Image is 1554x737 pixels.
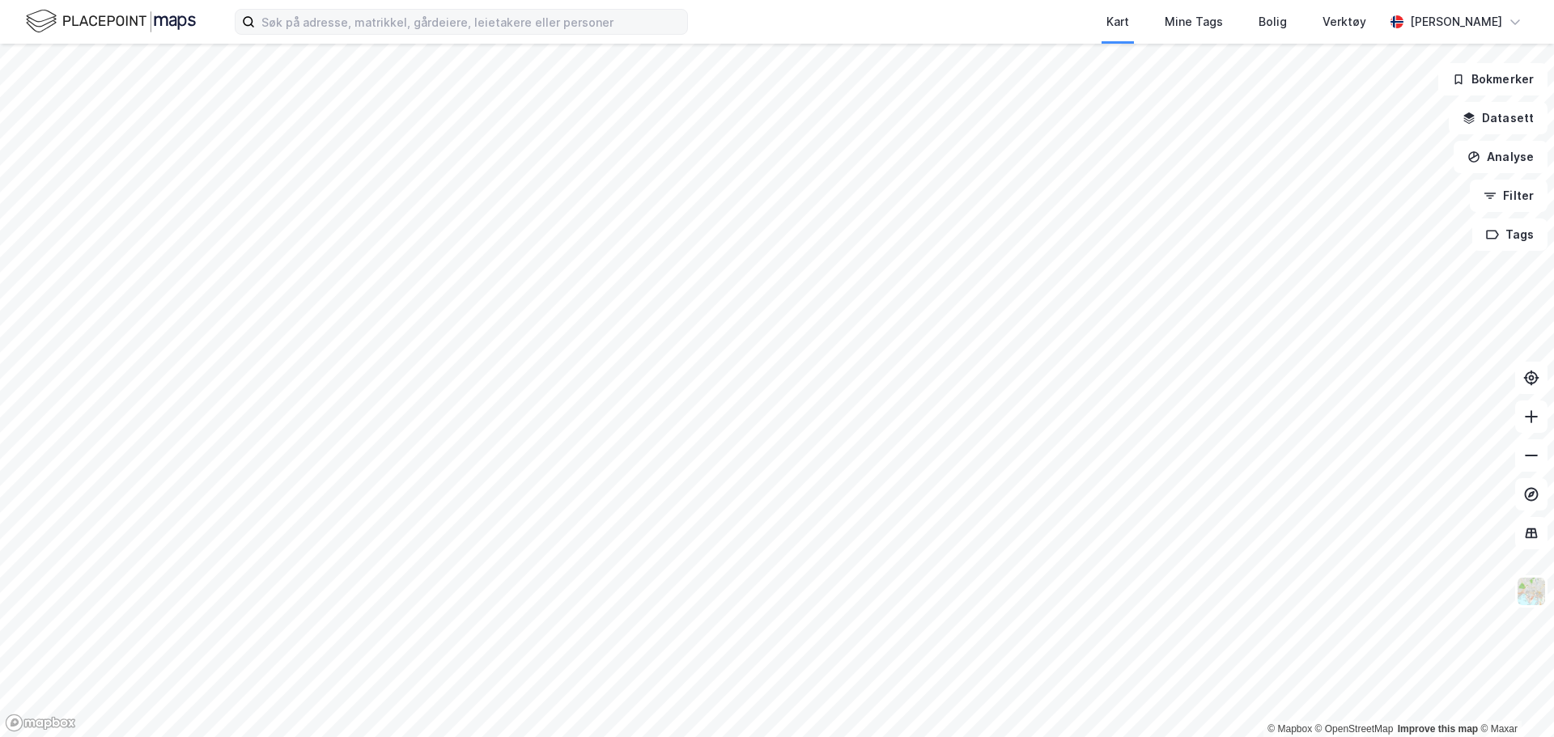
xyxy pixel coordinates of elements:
[1410,12,1502,32] div: [PERSON_NAME]
[26,7,196,36] img: logo.f888ab2527a4732fd821a326f86c7f29.svg
[1106,12,1129,32] div: Kart
[1473,659,1554,737] iframe: Chat Widget
[1165,12,1223,32] div: Mine Tags
[1323,12,1366,32] div: Verktøy
[1473,659,1554,737] div: Kontrollprogram for chat
[255,10,687,34] input: Søk på adresse, matrikkel, gårdeiere, leietakere eller personer
[1259,12,1287,32] div: Bolig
